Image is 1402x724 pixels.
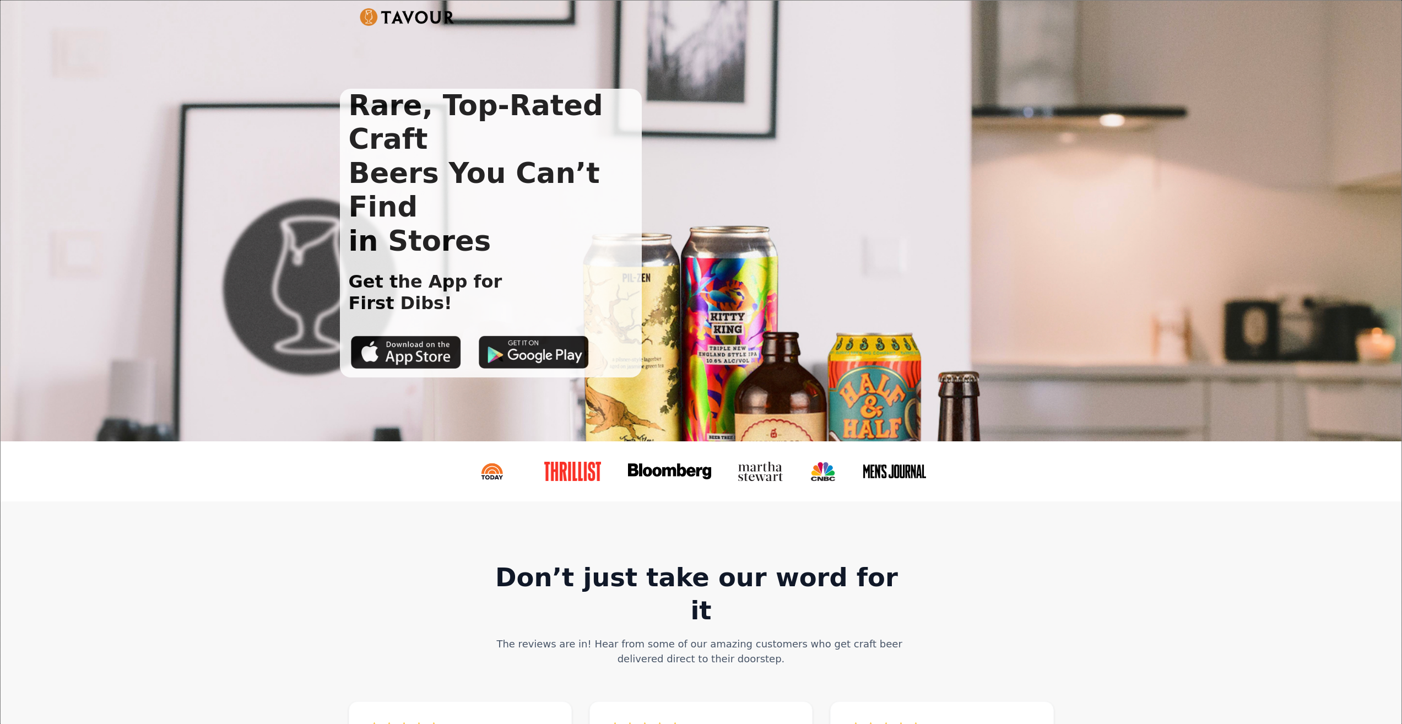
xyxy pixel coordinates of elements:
[360,8,455,26] img: Untitled UI logotext
[340,271,502,314] h1: Get the App for First Dibs!
[495,563,907,625] strong: Don’t just take our word for it
[360,8,455,26] a: Untitled UI logotextLogo
[490,636,913,666] div: The reviews are in! Hear from some of our amazing customers who get craft beer delivered direct t...
[340,89,642,258] h1: Rare, Top-Rated Craft Beers You Can’t Find in Stores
